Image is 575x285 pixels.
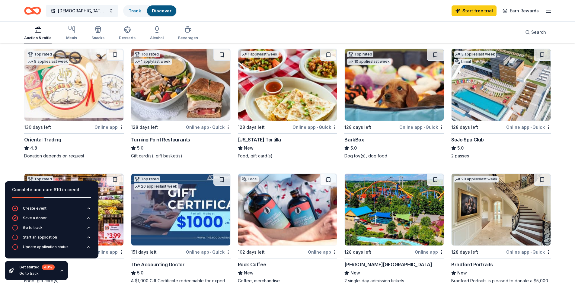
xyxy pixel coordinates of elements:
[91,36,104,40] div: Snacks
[131,174,230,245] img: Image for The Accounting Doctor
[186,248,231,256] div: Online app Quick
[131,136,190,143] div: Turning Point Restaurants
[451,124,478,131] div: 128 days left
[241,51,279,58] div: 1 apply last week
[238,278,337,284] div: Coffee, merchandise
[451,261,493,268] div: Bradford Portraits
[24,174,123,245] img: Image for Wegmans
[12,244,91,254] button: Update application status
[530,250,532,255] span: •
[178,36,198,40] div: Beverages
[23,216,47,220] div: Save a donor
[292,123,337,131] div: Online app Quick
[91,24,104,43] button: Snacks
[454,51,496,58] div: 3 applies last week
[131,261,185,268] div: The Accounting Doctor
[451,49,551,159] a: Image for SoJo Spa Club3 applieslast weekLocal128 days leftOnline app•QuickSoJo Spa Club5.02 passes
[12,215,91,225] button: Save a donor
[131,49,231,159] a: Image for Turning Point RestaurantsTop rated1 applylast week128 days leftOnline app•QuickTurning ...
[210,125,211,130] span: •
[344,124,371,131] div: 128 days left
[24,24,52,43] button: Auction & raffle
[23,206,46,211] div: Create event
[520,26,551,38] button: Search
[344,278,444,284] div: 2 single-day admission tickets
[123,5,177,17] button: TrackDiscover
[423,125,425,130] span: •
[23,245,69,249] div: Update application status
[344,261,432,268] div: [PERSON_NAME][GEOGRAPHIC_DATA]
[134,59,172,65] div: 1 apply last week
[350,144,357,152] span: 5.0
[238,49,337,121] img: Image for California Tortilla
[451,153,551,159] div: 2 passes
[12,225,91,234] button: Go to track
[308,248,337,256] div: Online app
[238,261,266,268] div: Rook Coffee
[317,125,318,130] span: •
[94,248,124,256] div: Online app
[238,174,337,245] img: Image for Rook Coffee
[344,49,444,159] a: Image for BarkBoxTop rated10 applieslast week128 days leftOnline app•QuickBarkBox5.0Dog toy(s), d...
[12,234,91,244] button: Start an application
[238,153,337,159] div: Food, gift card(s)
[344,173,444,284] a: Image for Dorney Park & Wildwater Kingdom128 days leftOnline app[PERSON_NAME][GEOGRAPHIC_DATA]New...
[531,29,546,36] span: Search
[24,153,124,159] div: Donation depends on request
[131,49,230,121] img: Image for Turning Point Restaurants
[24,173,124,284] a: Image for WegmansTop rated1 applylast week68 days leftOnline appWegmans5.0Food, gift card(s)
[178,24,198,43] button: Beverages
[134,183,178,190] div: 20 applies last week
[42,264,55,270] div: 40 %
[506,248,551,256] div: Online app Quick
[499,5,542,16] a: Earn Rewards
[244,144,254,152] span: New
[452,49,551,121] img: Image for SoJo Spa Club
[129,8,141,13] a: Track
[152,8,171,13] a: Discover
[119,24,136,43] button: Desserts
[131,124,158,131] div: 128 days left
[12,186,91,193] div: Complete and earn $10 in credit
[19,264,55,270] div: Get started
[415,248,444,256] div: Online app
[24,49,124,159] a: Image for Oriental TradingTop rated8 applieslast week130 days leftOnline appOriental Trading4.8Do...
[345,174,444,245] img: Image for Dorney Park & Wildwater Kingdom
[66,36,77,40] div: Meals
[137,144,143,152] span: 5.0
[238,173,337,284] a: Image for Rook CoffeeLocal102 days leftOnline appRook CoffeeNewCoffee, merchandise
[210,250,211,255] span: •
[506,123,551,131] div: Online app Quick
[241,176,259,182] div: Local
[119,36,136,40] div: Desserts
[23,225,43,230] div: Go to track
[27,59,69,65] div: 8 applies last week
[350,269,360,277] span: New
[134,176,160,182] div: Top rated
[23,235,57,240] div: Start an application
[451,249,478,256] div: 128 days left
[46,5,118,17] button: [DEMOGRAPHIC_DATA] Night Out 2026
[137,269,143,277] span: 5.0
[238,136,281,143] div: [US_STATE] Tortilla
[24,49,123,121] img: Image for Oriental Trading
[131,249,157,256] div: 151 days left
[344,136,364,143] div: BarkBox
[30,144,37,152] span: 4.8
[58,7,106,14] span: [DEMOGRAPHIC_DATA] Night Out 2026
[238,49,337,159] a: Image for California Tortilla1 applylast week128 days leftOnline app•Quick[US_STATE] TortillaNewF...
[451,136,484,143] div: SoJo Spa Club
[347,51,373,57] div: Top rated
[94,123,124,131] div: Online app
[24,124,51,131] div: 130 days left
[27,51,53,57] div: Top rated
[27,176,53,182] div: Top rated
[150,24,164,43] button: Alcohol
[452,174,551,245] img: Image for Bradford Portraits
[457,269,467,277] span: New
[186,123,231,131] div: Online app Quick
[150,36,164,40] div: Alcohol
[454,176,499,182] div: 20 applies last week
[347,59,391,65] div: 10 applies last week
[454,59,472,65] div: Local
